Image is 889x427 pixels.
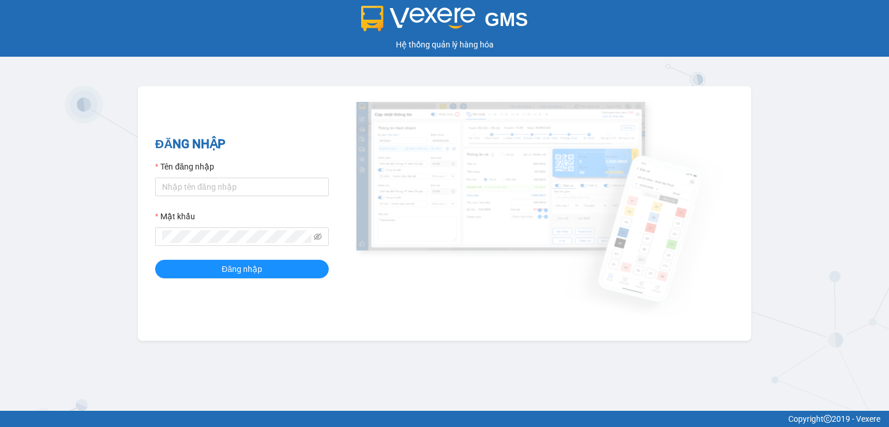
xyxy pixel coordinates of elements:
label: Mật khẩu [155,210,195,223]
span: Đăng nhập [222,263,262,275]
span: GMS [484,9,528,30]
h2: ĐĂNG NHẬP [155,135,329,154]
label: Tên đăng nhập [155,160,214,173]
div: Copyright 2019 - Vexere [9,413,880,425]
input: Tên đăng nhập [155,178,329,196]
button: Đăng nhập [155,260,329,278]
input: Mật khẩu [162,230,311,243]
div: Hệ thống quản lý hàng hóa [3,38,886,51]
img: logo 2 [361,6,476,31]
a: GMS [361,17,528,27]
span: eye-invisible [314,233,322,241]
span: copyright [824,415,832,423]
